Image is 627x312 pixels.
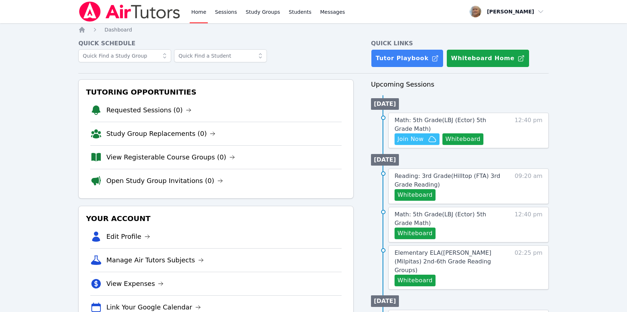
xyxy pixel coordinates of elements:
[395,210,506,228] a: Math: 5th Grade(LBJ (Ector) 5th Grade Math)
[515,210,543,239] span: 12:40 pm
[371,295,399,307] li: [DATE]
[515,172,543,201] span: 09:20 am
[84,86,347,99] h3: Tutoring Opportunities
[320,8,345,16] span: Messages
[395,172,500,188] span: Reading: 3rd Grade ( Hilltop (FTA) 3rd Grade Reading )
[78,1,181,22] img: Air Tutors
[84,212,347,225] h3: Your Account
[106,279,164,289] a: View Expenses
[78,26,549,33] nav: Breadcrumb
[106,129,215,139] a: Study Group Replacements (0)
[371,154,399,166] li: [DATE]
[106,105,191,115] a: Requested Sessions (0)
[395,249,491,274] span: Elementary ELA ( [PERSON_NAME] (Milpitas) 2nd-6th Grade Reading Groups )
[395,189,436,201] button: Whiteboard
[397,135,424,143] span: Join Now
[106,255,204,265] a: Manage Air Tutors Subjects
[371,49,444,67] a: Tutor Playbook
[371,39,549,48] h4: Quick Links
[395,249,506,275] a: Elementary ELA([PERSON_NAME] (Milpitas) 2nd-6th Grade Reading Groups)
[104,27,132,33] span: Dashboard
[395,228,436,239] button: Whiteboard
[371,79,549,90] h3: Upcoming Sessions
[442,133,483,145] button: Whiteboard
[515,249,543,286] span: 02:25 pm
[395,133,440,145] button: Join Now
[395,172,506,189] a: Reading: 3rd Grade(Hilltop (FTA) 3rd Grade Reading)
[106,152,235,162] a: View Registerable Course Groups (0)
[395,117,486,132] span: Math: 5th Grade ( LBJ (Ector) 5th Grade Math )
[395,211,486,226] span: Math: 5th Grade ( LBJ (Ector) 5th Grade Math )
[106,232,150,242] a: Edit Profile
[515,116,543,145] span: 12:40 pm
[371,98,399,110] li: [DATE]
[106,176,223,186] a: Open Study Group Invitations (0)
[446,49,529,67] button: Whiteboard Home
[395,275,436,286] button: Whiteboard
[104,26,132,33] a: Dashboard
[174,49,267,62] input: Quick Find a Student
[78,49,171,62] input: Quick Find a Study Group
[78,39,354,48] h4: Quick Schedule
[395,116,506,133] a: Math: 5th Grade(LBJ (Ector) 5th Grade Math)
